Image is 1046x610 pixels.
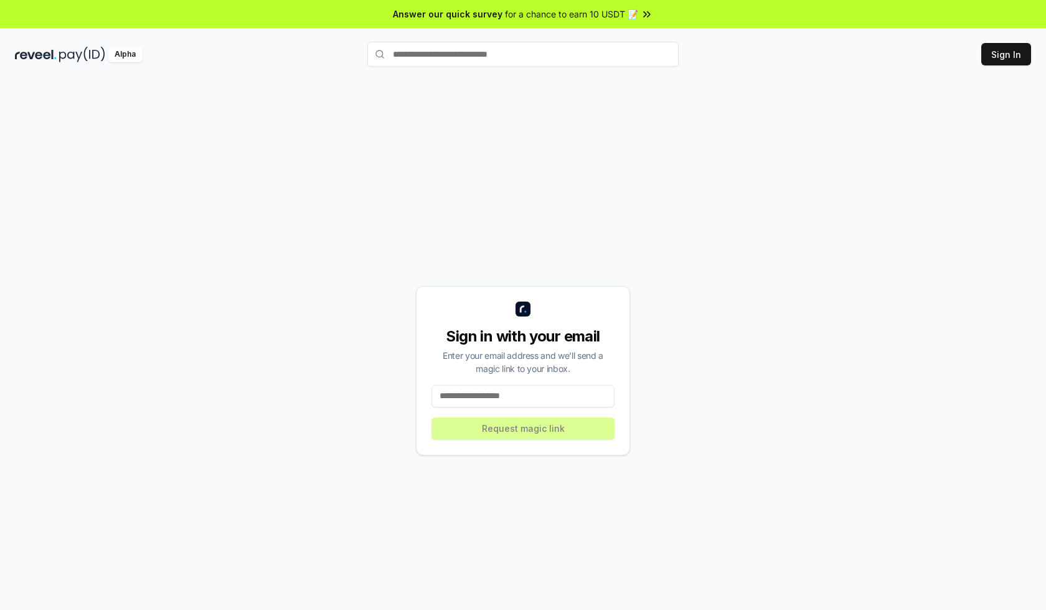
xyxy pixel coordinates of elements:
[108,47,143,62] div: Alpha
[981,43,1031,65] button: Sign In
[393,7,502,21] span: Answer our quick survey
[431,326,615,346] div: Sign in with your email
[59,47,105,62] img: pay_id
[431,349,615,375] div: Enter your email address and we’ll send a magic link to your inbox.
[505,7,638,21] span: for a chance to earn 10 USDT 📝
[516,302,530,317] img: logo_small
[15,47,57,62] img: reveel_dark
